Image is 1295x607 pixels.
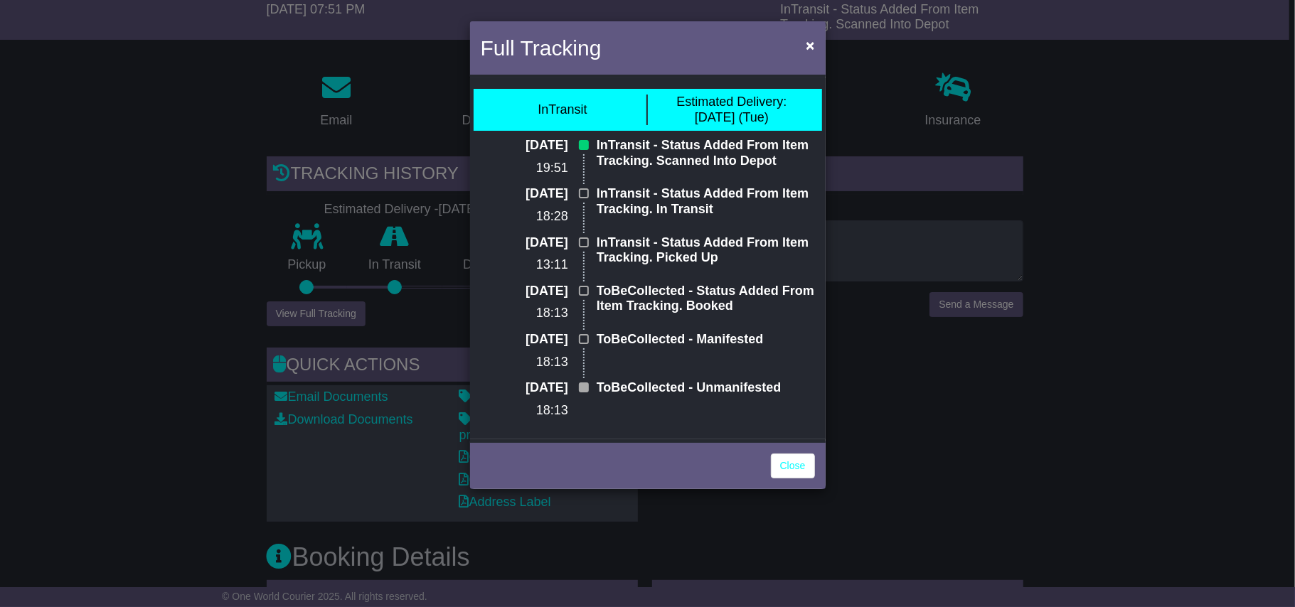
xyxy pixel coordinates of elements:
[481,138,568,154] p: [DATE]
[538,102,587,118] div: InTransit
[597,284,815,314] p: ToBeCollected - Status Added From Item Tracking. Booked
[481,306,568,321] p: 18:13
[799,31,821,60] button: Close
[481,332,568,348] p: [DATE]
[597,332,815,348] p: ToBeCollected - Manifested
[676,95,787,125] div: [DATE] (Tue)
[481,380,568,396] p: [DATE]
[676,95,787,109] span: Estimated Delivery:
[481,403,568,419] p: 18:13
[597,186,815,217] p: InTransit - Status Added From Item Tracking. In Transit
[481,284,568,299] p: [DATE]
[597,235,815,266] p: InTransit - Status Added From Item Tracking. Picked Up
[481,355,568,370] p: 18:13
[481,257,568,273] p: 13:11
[481,186,568,202] p: [DATE]
[597,138,815,168] p: InTransit - Status Added From Item Tracking. Scanned Into Depot
[481,209,568,225] p: 18:28
[771,453,815,478] a: Close
[806,37,814,53] span: ×
[597,380,815,396] p: ToBeCollected - Unmanifested
[481,235,568,251] p: [DATE]
[481,161,568,176] p: 19:51
[481,32,602,64] h4: Full Tracking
